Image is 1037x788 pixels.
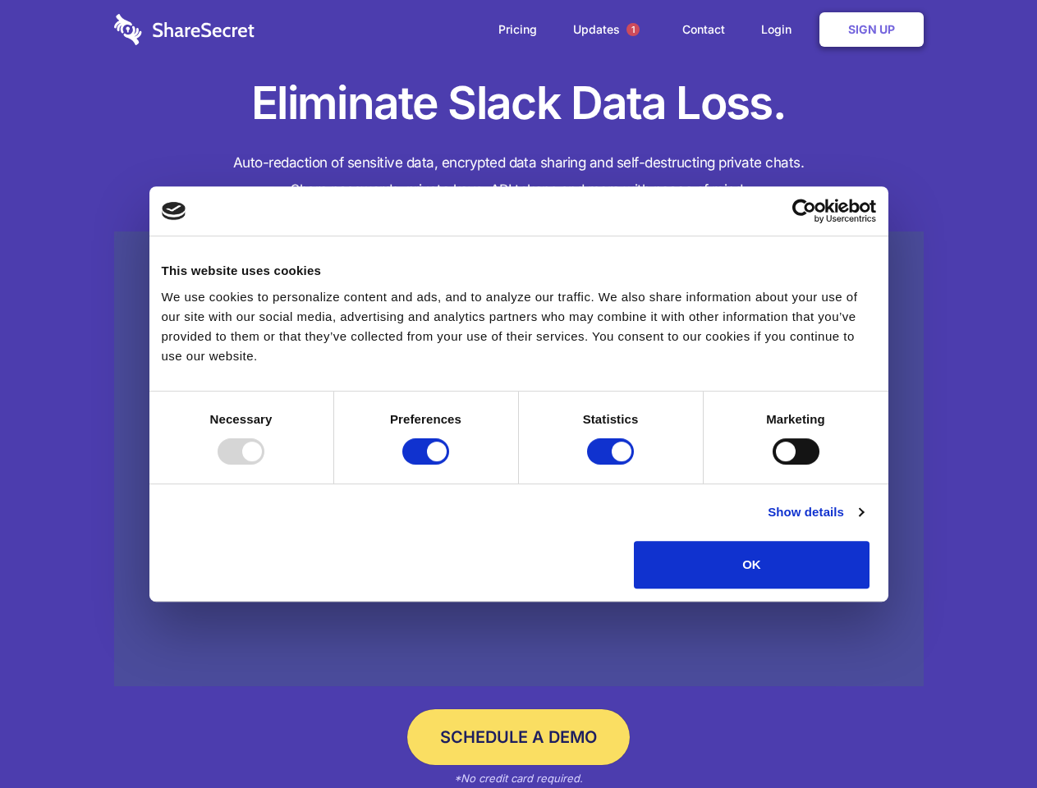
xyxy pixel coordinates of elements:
strong: Preferences [390,412,461,426]
strong: Marketing [766,412,825,426]
a: Schedule a Demo [407,709,630,765]
a: Contact [666,4,741,55]
strong: Necessary [210,412,273,426]
a: Pricing [482,4,553,55]
a: Login [745,4,816,55]
h1: Eliminate Slack Data Loss. [114,74,924,133]
a: Usercentrics Cookiebot - opens in a new window [732,199,876,223]
em: *No credit card required. [454,772,583,785]
span: 1 [626,23,640,36]
img: logo-wordmark-white-trans-d4663122ce5f474addd5e946df7df03e33cb6a1c49d2221995e7729f52c070b2.svg [114,14,255,45]
strong: Statistics [583,412,639,426]
img: logo [162,202,186,220]
button: OK [634,541,870,589]
a: Show details [768,502,863,522]
a: Wistia video thumbnail [114,231,924,687]
div: This website uses cookies [162,261,876,281]
div: We use cookies to personalize content and ads, and to analyze our traffic. We also share informat... [162,287,876,366]
h4: Auto-redaction of sensitive data, encrypted data sharing and self-destructing private chats. Shar... [114,149,924,204]
a: Sign Up [819,12,924,47]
